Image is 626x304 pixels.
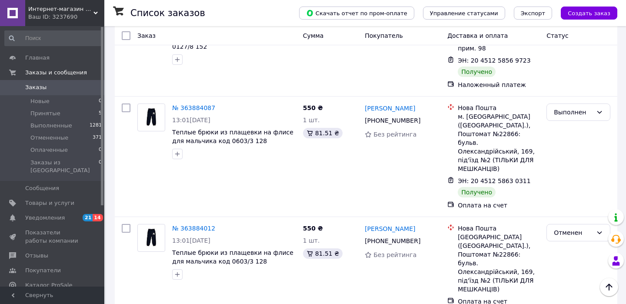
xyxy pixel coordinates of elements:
span: Создать заказ [568,10,610,17]
button: Управление статусами [423,7,505,20]
span: Главная [25,54,50,62]
button: Наверх [600,278,618,296]
div: Оплата на счет [458,201,539,210]
span: Заказы [25,84,47,91]
span: 0 [99,97,102,105]
span: Управление статусами [430,10,498,17]
span: Отзывы [25,252,48,260]
h1: Список заказов [130,8,205,18]
span: 1 шт. [303,237,320,244]
a: [PERSON_NAME] [365,224,415,233]
span: 13:01[DATE] [172,117,210,124]
span: Доставка и оплата [447,32,508,39]
a: № 363884087 [172,104,215,111]
span: Оплаченные [30,146,68,154]
span: Выполненные [30,122,72,130]
button: Экспорт [514,7,552,20]
span: Каталог ProSale [25,281,72,289]
a: [PERSON_NAME] [365,104,415,113]
img: Фото товару [139,224,163,251]
span: Новые [30,97,50,105]
div: Отменен [554,228,593,237]
a: Фото товару [137,224,165,252]
span: 14 [93,214,103,221]
span: Принятые [30,110,60,117]
span: Отмененные [30,134,68,142]
div: Нова Пошта [458,224,539,233]
div: Ваш ID: 3237690 [28,13,104,21]
span: ЭН: 20 4512 5863 0311 [458,177,531,184]
span: 550 ₴ [303,225,323,232]
span: ЭН: 20 4512 5856 9723 [458,57,531,64]
div: [PHONE_NUMBER] [363,235,422,247]
a: № 363884012 [172,225,215,232]
span: Заказы и сообщения [25,69,87,77]
span: Сообщения [25,184,59,192]
span: Показатели работы компании [25,229,80,244]
div: [GEOGRAPHIC_DATA] ([GEOGRAPHIC_DATA].), Поштомат №22866: бульв. Олександрійський, 169, під'їзд №2... [458,233,539,294]
span: Уведомления [25,214,65,222]
div: Выполнен [554,107,593,117]
a: Создать заказ [552,9,617,16]
div: Нова Пошта [458,104,539,112]
div: Получено [458,67,496,77]
a: Теплые брюки из плащевки на флисе для мальчика код 0603/3 128 [172,129,293,144]
img: Фото товару [139,104,163,131]
span: Скачать отчет по пром-оплате [306,9,407,17]
button: Скачать отчет по пром-оплате [299,7,414,20]
span: Экспорт [521,10,545,17]
span: Заказы из [GEOGRAPHIC_DATA] [30,159,99,174]
input: Поиск [4,30,103,46]
span: Покупатели [25,267,61,274]
span: 550 ₴ [303,104,323,111]
span: 1281 [90,122,102,130]
div: 81.51 ₴ [303,248,343,259]
span: Покупатель [365,32,403,39]
span: Товары и услуги [25,199,74,207]
span: 5 [99,110,102,117]
span: 0 [99,159,102,174]
button: Создать заказ [561,7,617,20]
span: Статус [546,32,569,39]
span: Интернет-магазин "Tais kids" одежда для девочек [28,5,93,13]
div: Наложенный платеж [458,80,539,89]
span: 1 шт. [303,117,320,124]
span: 0 [99,146,102,154]
span: Сумма [303,32,324,39]
div: м. [GEOGRAPHIC_DATA] ([GEOGRAPHIC_DATA].), Поштомат №22866: бульв. Олександрійський, 169, під'їзд... [458,112,539,173]
a: Фото товару [137,104,165,131]
span: Без рейтинга [373,251,416,258]
span: Без рейтинга [373,131,416,138]
span: 21 [83,214,93,221]
div: Получено [458,187,496,197]
span: 13:01[DATE] [172,237,210,244]
span: Заказ [137,32,156,39]
span: 371 [93,134,102,142]
div: [PHONE_NUMBER] [363,114,422,127]
div: 81.51 ₴ [303,128,343,138]
a: Теплые брюки из плащевки на флисе для мальчика код 0603/3 128 [172,249,293,265]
